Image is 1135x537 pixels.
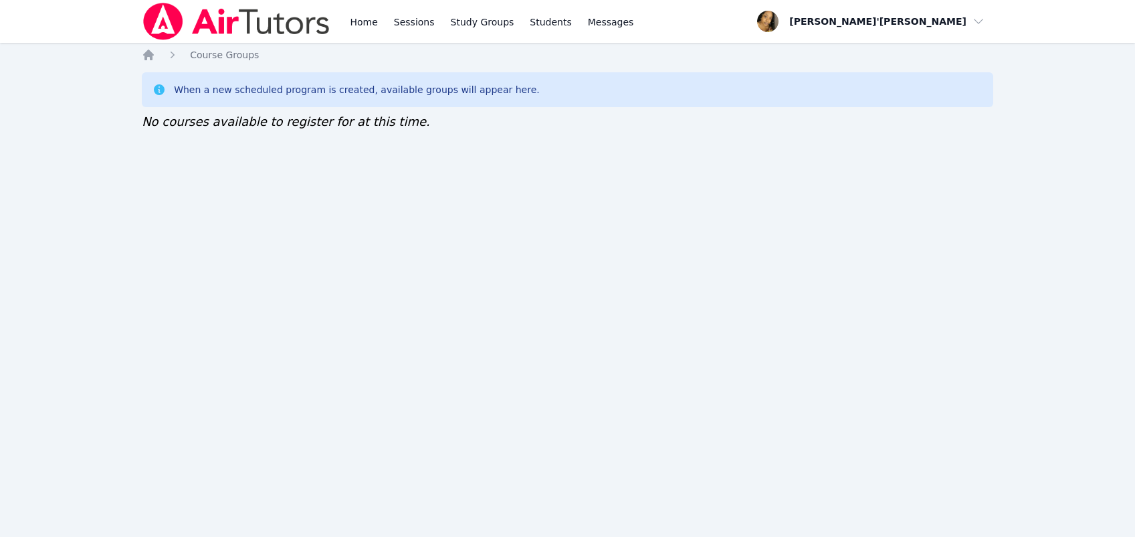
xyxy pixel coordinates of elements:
[174,83,540,96] div: When a new scheduled program is created, available groups will appear here.
[142,114,430,129] span: No courses available to register for at this time.
[142,48,993,62] nav: Breadcrumb
[190,50,259,60] span: Course Groups
[588,15,634,29] span: Messages
[142,3,331,40] img: Air Tutors
[190,48,259,62] a: Course Groups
